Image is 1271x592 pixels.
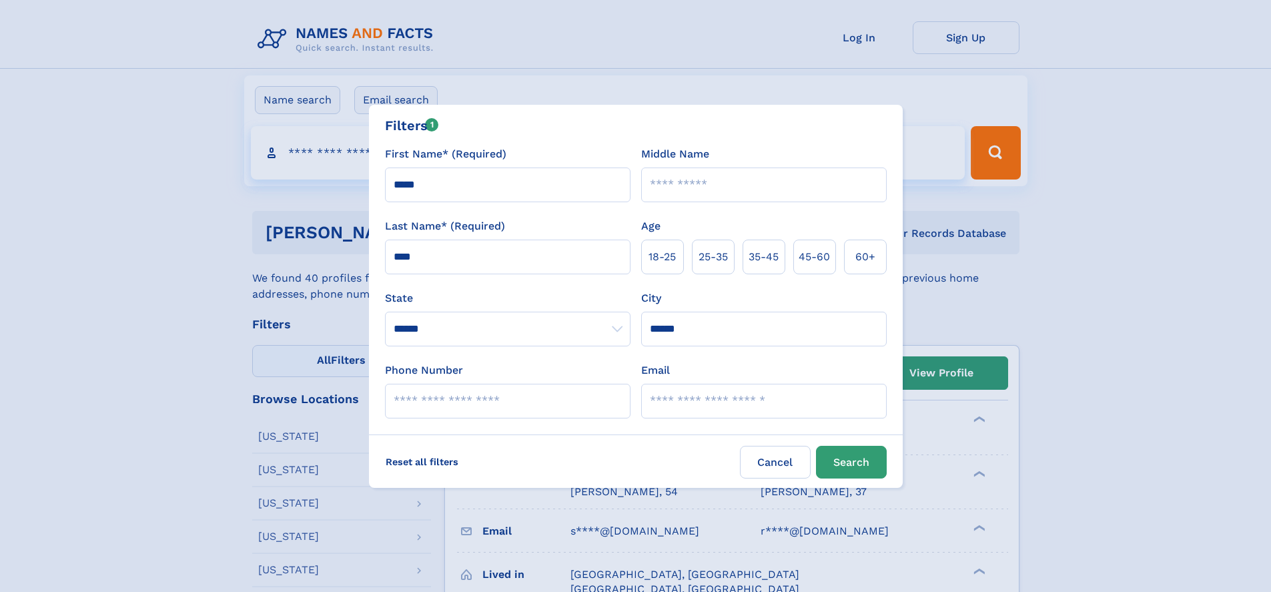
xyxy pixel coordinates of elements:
label: Phone Number [385,362,463,378]
span: 45‑60 [799,249,830,265]
span: 18‑25 [649,249,676,265]
label: City [641,290,661,306]
span: 35‑45 [749,249,779,265]
label: Cancel [740,446,811,479]
span: 60+ [855,249,875,265]
label: Reset all filters [377,446,467,478]
div: Filters [385,115,439,135]
label: First Name* (Required) [385,146,506,162]
span: 25‑35 [699,249,728,265]
label: Middle Name [641,146,709,162]
button: Search [816,446,887,479]
label: State [385,290,630,306]
label: Email [641,362,670,378]
label: Age [641,218,661,234]
label: Last Name* (Required) [385,218,505,234]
